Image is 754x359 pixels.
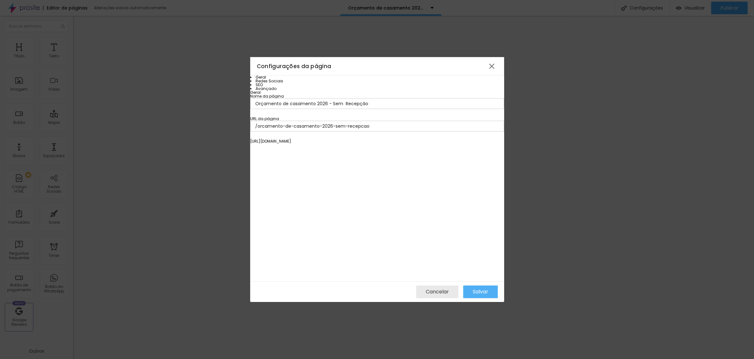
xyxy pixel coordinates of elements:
[426,289,449,295] span: Cancelar
[250,91,504,94] div: Geral
[250,83,504,87] li: SEO
[250,79,504,83] li: Redes Sociais
[473,289,488,295] span: Salvar
[250,116,279,121] span: URL da página
[250,139,504,143] p: [URL][DOMAIN_NAME]
[257,62,331,70] span: Configurações da página
[416,285,458,298] button: Cancelar
[250,93,284,99] span: Nome da página
[463,285,498,298] button: Salvar
[250,87,504,91] li: Avançado
[250,75,504,79] li: Geral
